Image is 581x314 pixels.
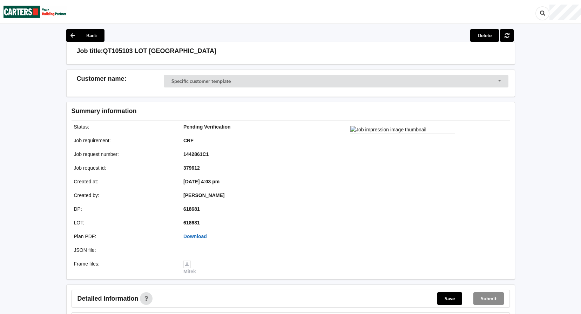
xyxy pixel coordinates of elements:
[69,164,179,171] div: Job request id :
[77,295,139,302] span: Detailed information
[103,47,216,55] h3: QT105103 LOT [GEOGRAPHIC_DATA]
[183,220,200,225] b: 618681
[69,205,179,212] div: DP :
[69,247,179,254] div: JSON file :
[69,260,179,275] div: Frame files :
[183,179,219,184] b: [DATE] 4:03 pm
[66,29,104,42] button: Back
[437,292,462,305] button: Save
[69,178,179,185] div: Created at :
[72,107,398,115] h3: Summary information
[69,151,179,158] div: Job request number :
[69,219,179,226] div: LOT :
[183,165,200,171] b: 379612
[183,206,200,212] b: 618681
[183,151,209,157] b: 1442861C1
[69,233,179,240] div: Plan PDF :
[183,261,196,274] a: Mitek
[183,138,194,143] b: CRF
[183,234,207,239] a: Download
[69,123,179,130] div: Status :
[549,5,581,20] div: User Profile
[470,29,499,42] button: Delete
[4,0,67,23] img: Carters
[183,124,231,130] b: Pending Verification
[171,79,231,84] div: Specific customer template
[164,75,508,87] div: Customer Selector
[183,192,224,198] b: [PERSON_NAME]
[77,75,164,83] h3: Customer name :
[69,137,179,144] div: Job requirement :
[350,126,455,133] img: Job impression image thumbnail
[69,192,179,199] div: Created by :
[77,47,103,55] h3: Job title:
